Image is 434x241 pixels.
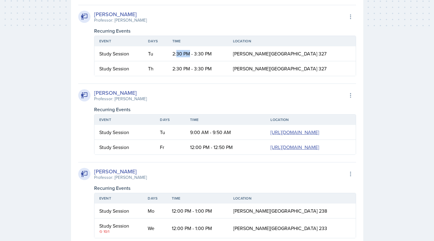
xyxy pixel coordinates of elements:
[167,218,228,238] td: 12:00 PM - 1:00 PM
[99,222,138,229] div: Study Session
[228,193,356,204] th: Location
[155,115,185,125] th: Days
[99,207,138,214] div: Study Session
[185,125,266,140] td: 9:00 AM - 9:50 AM
[233,50,326,57] span: [PERSON_NAME][GEOGRAPHIC_DATA] 327
[233,65,326,72] span: [PERSON_NAME][GEOGRAPHIC_DATA] 327
[99,129,150,136] div: Study Session
[99,50,139,57] div: Study Session
[94,17,147,23] div: Professor: [PERSON_NAME]
[270,144,319,151] a: [URL][DOMAIN_NAME]
[99,229,138,234] div: 10/1
[143,46,167,61] td: Tu
[94,106,356,113] div: Recurring Events
[99,65,139,72] div: Study Session
[94,36,143,46] th: Event
[167,204,228,218] td: 12:00 PM - 1:00 PM
[168,46,228,61] td: 2:30 PM - 3:30 PM
[94,96,147,102] div: Professor: [PERSON_NAME]
[94,10,147,18] div: [PERSON_NAME]
[185,115,266,125] th: Time
[270,129,319,136] a: [URL][DOMAIN_NAME]
[143,193,167,204] th: Days
[143,61,167,76] td: Th
[143,36,167,46] th: Days
[94,184,356,192] div: Recurring Events
[167,193,228,204] th: Time
[94,115,155,125] th: Event
[168,36,228,46] th: Time
[94,193,143,204] th: Event
[228,36,356,46] th: Location
[155,140,185,154] td: Fr
[94,174,147,181] div: Professor: [PERSON_NAME]
[143,204,167,218] td: Mo
[99,144,150,151] div: Study Session
[185,140,266,154] td: 12:00 PM - 12:50 PM
[266,115,355,125] th: Location
[94,27,356,34] div: Recurring Events
[155,125,185,140] td: Tu
[233,225,327,232] span: [PERSON_NAME][GEOGRAPHIC_DATA] 233
[94,89,147,97] div: [PERSON_NAME]
[143,218,167,238] td: We
[168,61,228,76] td: 2:30 PM - 3:30 PM
[233,207,327,214] span: [PERSON_NAME][GEOGRAPHIC_DATA] 238
[94,167,147,175] div: [PERSON_NAME]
